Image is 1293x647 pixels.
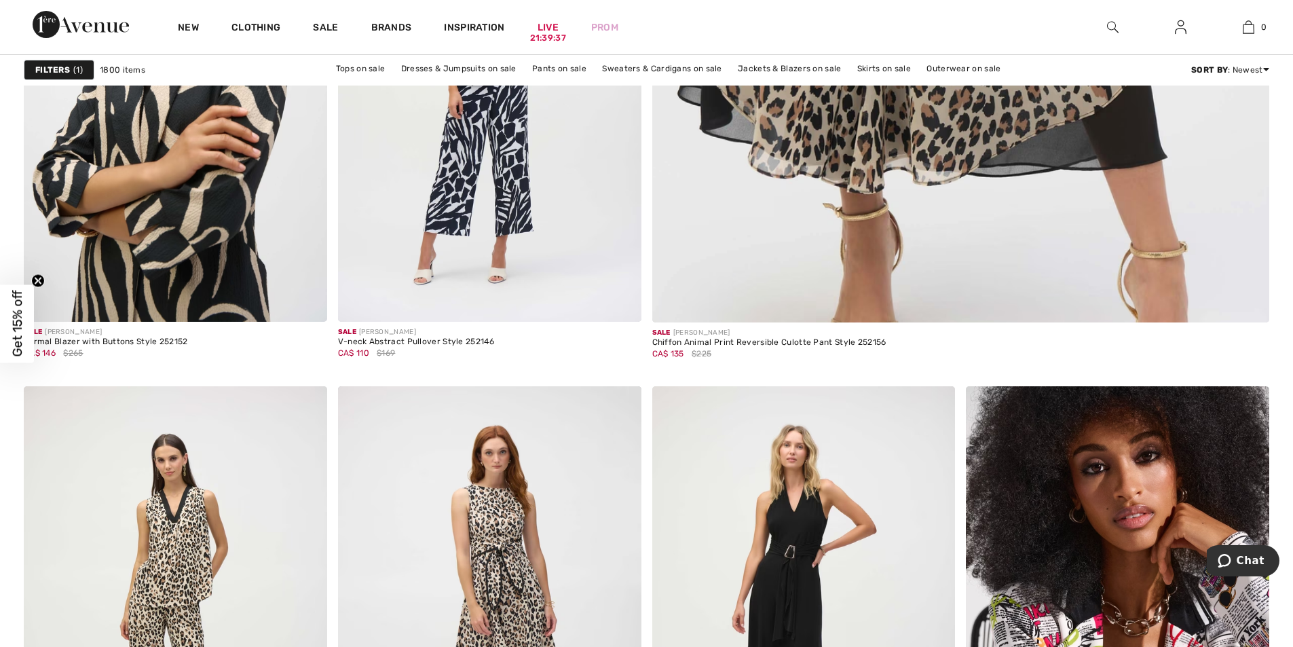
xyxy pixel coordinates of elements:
a: 0 [1215,19,1281,35]
strong: Filters [35,64,70,76]
a: Dresses & Jumpsuits on sale [394,60,523,77]
div: 21:39:37 [530,32,566,45]
img: My Info [1175,19,1186,35]
span: 1800 items [100,64,145,76]
a: Pants on sale [525,60,593,77]
div: Chiffon Animal Print Reversible Culotte Pant Style 252156 [652,338,886,348]
img: My Bag [1243,19,1254,35]
strong: Sort By [1191,65,1228,75]
a: Live21:39:37 [538,20,559,35]
div: [PERSON_NAME] [24,327,188,337]
span: 1 [73,64,83,76]
a: New [178,22,199,36]
span: CA$ 146 [24,348,56,358]
iframe: Opens a widget where you can chat to one of our agents [1207,545,1279,579]
span: $169 [377,347,395,359]
span: $265 [63,347,83,359]
img: search the website [1107,19,1119,35]
img: 1ère Avenue [33,11,129,38]
span: 0 [1261,21,1267,33]
span: CA$ 135 [652,349,684,358]
div: [PERSON_NAME] [652,328,886,338]
div: [PERSON_NAME] [338,327,494,337]
span: Inspiration [444,22,504,36]
a: Jackets & Blazers on sale [731,60,848,77]
a: Skirts on sale [850,60,918,77]
div: V-neck Abstract Pullover Style 252146 [338,337,494,347]
a: Prom [591,20,618,35]
span: Sale [652,329,671,337]
a: Sign In [1164,19,1197,36]
span: Sale [338,328,356,336]
div: : Newest [1191,64,1269,76]
button: Close teaser [31,274,45,287]
a: Sweaters & Cardigans on sale [595,60,728,77]
a: Brands [371,22,412,36]
a: Outerwear on sale [920,60,1007,77]
div: Formal Blazer with Buttons Style 252152 [24,337,188,347]
span: Get 15% off [10,291,25,357]
a: Sale [313,22,338,36]
span: $225 [692,348,711,360]
span: CA$ 110 [338,348,369,358]
a: Tops on sale [329,60,392,77]
a: Clothing [231,22,280,36]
